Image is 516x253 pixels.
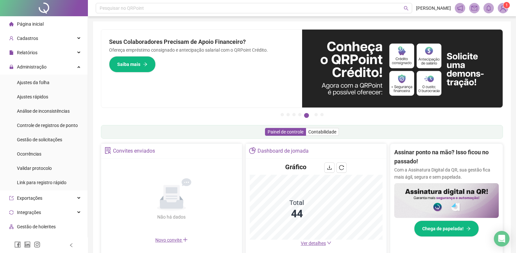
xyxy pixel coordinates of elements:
span: lock [9,65,14,69]
h2: Seus Colaboradores Precisam de Apoio Financeiro? [109,37,294,46]
span: Gestão de solicitações [17,137,62,142]
span: Cadastros [17,36,38,41]
span: pie-chart [249,147,256,154]
span: bell [486,5,492,11]
button: 6 [314,113,318,116]
span: file [9,50,14,55]
img: banner%2F11e687cd-1386-4cbd-b13b-7bd81425532d.png [302,30,503,108]
div: Convites enviados [113,145,155,157]
div: Dashboard de jornada [258,145,309,157]
span: home [9,22,14,26]
span: user-add [9,36,14,41]
sup: Atualize o seu contato no menu Meus Dados [503,2,510,8]
span: 1 [506,3,508,7]
span: facebook [14,241,21,248]
span: [PERSON_NAME] [416,5,451,12]
p: Ofereça empréstimo consignado e antecipação salarial com o QRPoint Crédito. [109,46,294,54]
h2: Assinar ponto na mão? Isso ficou no passado! [394,148,499,166]
span: search [404,6,409,11]
span: linkedin [24,241,31,248]
span: Ajustes rápidos [17,94,48,99]
div: Não há dados [142,213,202,221]
span: arrow-right [466,226,471,231]
span: Ocorrências [17,151,41,157]
img: banner%2F02c71560-61a6-44d4-94b9-c8ab97240462.png [394,183,499,218]
span: sync [9,210,14,215]
span: apartment [9,224,14,229]
button: 7 [320,113,324,116]
span: Relatórios [17,50,37,55]
span: download [327,165,332,170]
button: 4 [298,113,301,116]
button: Chega de papelada! [414,221,479,237]
span: Página inicial [17,21,44,27]
span: Administração [17,64,47,70]
span: Integrações [17,210,41,215]
span: Ver detalhes [301,241,326,246]
button: 2 [286,113,290,116]
button: 5 [304,113,309,118]
span: plus [183,237,188,242]
span: mail [471,5,477,11]
span: Exportações [17,196,42,201]
span: down [327,241,331,245]
h4: Gráfico [285,162,306,171]
span: Ajustes da folha [17,80,49,85]
span: Análise de inconsistências [17,108,70,114]
span: arrow-right [143,62,147,67]
span: reload [339,165,344,170]
span: instagram [34,241,40,248]
span: export [9,196,14,200]
img: 93960 [498,3,508,13]
span: solution [105,147,111,154]
span: left [69,243,74,247]
a: Ver detalhes down [301,241,331,246]
span: Saiba mais [117,61,140,68]
span: notification [457,5,463,11]
button: Saiba mais [109,56,156,72]
button: 1 [281,113,284,116]
span: Controle de registros de ponto [17,123,78,128]
span: Validar protocolo [17,166,52,171]
p: Com a Assinatura Digital da QR, sua gestão fica mais ágil, segura e sem papelada. [394,166,499,181]
span: Chega de papelada! [422,225,464,232]
button: 3 [292,113,296,116]
span: Link para registro rápido [17,180,66,185]
span: Contabilidade [308,129,336,134]
span: Gestão de holerites [17,224,56,229]
span: Painel de controle [268,129,303,134]
span: Novo convite [155,237,188,243]
div: Open Intercom Messenger [494,231,509,247]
